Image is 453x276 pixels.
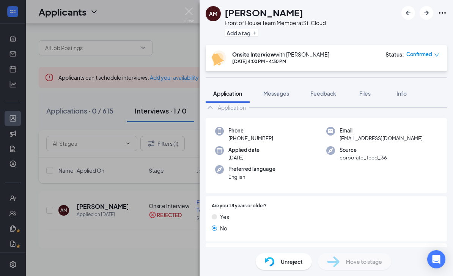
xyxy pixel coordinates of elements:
[340,146,387,154] span: Source
[340,134,423,142] span: [EMAIL_ADDRESS][DOMAIN_NAME]
[206,103,215,112] svg: ChevronUp
[225,19,326,27] div: Front of House Team Member at St. Cloud
[427,250,445,268] div: Open Intercom Messenger
[346,257,382,266] span: Move to stage
[359,90,371,97] span: Files
[281,257,303,266] span: Unreject
[228,134,273,142] span: [PHONE_NUMBER]
[406,50,432,58] span: Confirmed
[218,104,246,111] div: Application
[310,90,336,97] span: Feedback
[232,50,329,58] div: with [PERSON_NAME]
[212,202,267,210] span: Are you 18 years or older?
[422,8,431,17] svg: ArrowRight
[404,8,413,17] svg: ArrowLeftNew
[434,52,439,58] span: down
[225,29,258,37] button: PlusAdd a tag
[228,127,273,134] span: Phone
[420,6,433,20] button: ArrowRight
[232,51,275,58] b: Onsite Interview
[228,173,275,181] span: English
[438,8,447,17] svg: Ellipses
[220,213,229,221] span: Yes
[385,50,404,58] div: Status :
[228,146,260,154] span: Applied date
[225,6,303,19] h1: [PERSON_NAME]
[252,31,256,35] svg: Plus
[340,154,387,161] span: corporate_feed_36
[209,10,217,17] div: AM
[213,90,242,97] span: Application
[263,90,289,97] span: Messages
[220,224,227,232] span: No
[340,127,423,134] span: Email
[396,90,407,97] span: Info
[401,6,415,20] button: ArrowLeftNew
[228,154,260,161] span: [DATE]
[228,165,275,173] span: Preferred language
[232,58,329,65] div: [DATE] 4:00 PM - 4:30 PM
